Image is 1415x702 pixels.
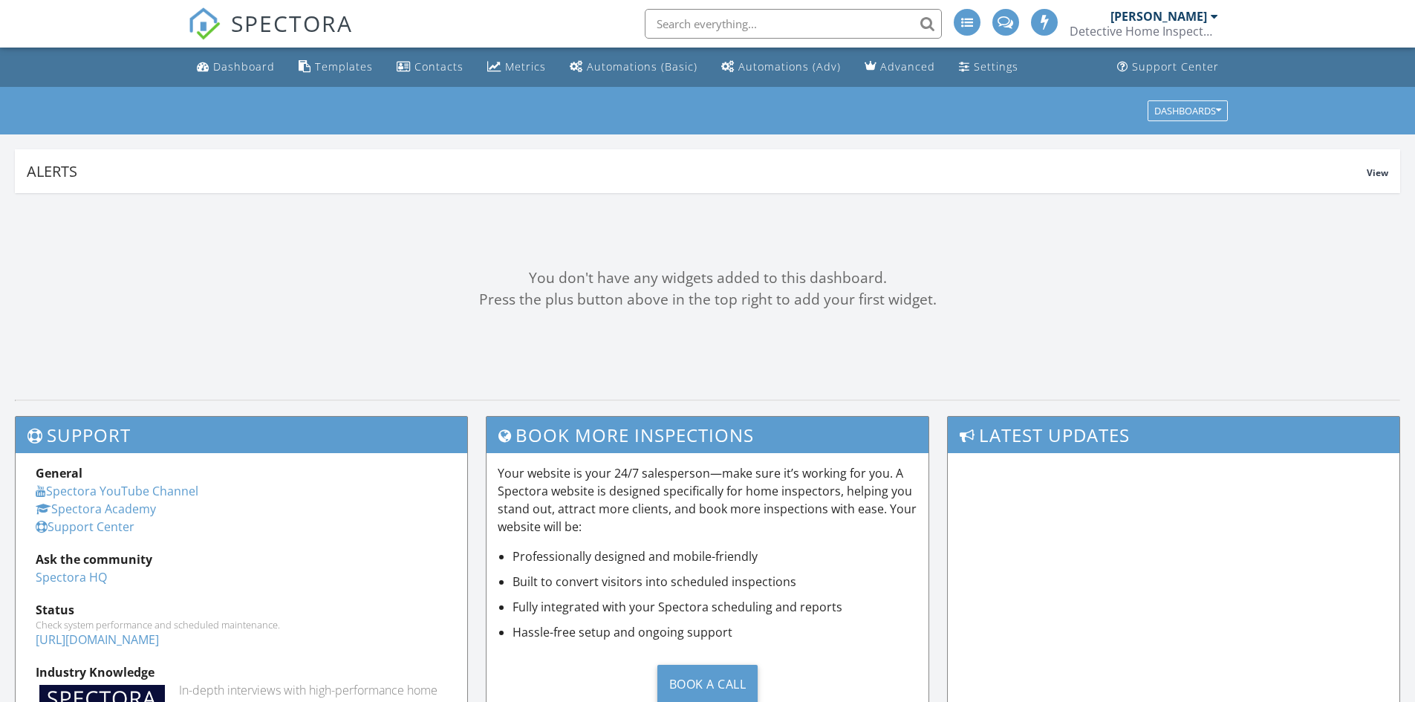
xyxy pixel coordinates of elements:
[188,7,221,40] img: The Best Home Inspection Software - Spectora
[191,53,281,81] a: Dashboard
[880,59,935,74] div: Advanced
[1132,59,1219,74] div: Support Center
[36,631,159,648] a: [URL][DOMAIN_NAME]
[513,547,918,565] li: Professionally designed and mobile-friendly
[505,59,546,74] div: Metrics
[1111,53,1225,81] a: Support Center
[15,289,1400,311] div: Press the plus button above in the top right to add your first widget.
[587,59,697,74] div: Automations (Basic)
[36,569,107,585] a: Spectora HQ
[1070,24,1218,39] div: Detective Home Inspectors
[564,53,703,81] a: Automations (Basic)
[953,53,1024,81] a: Settings
[859,53,941,81] a: Advanced
[414,59,463,74] div: Contacts
[36,519,134,535] a: Support Center
[481,53,552,81] a: Metrics
[948,417,1399,453] h3: Latest Updates
[36,601,447,619] div: Status
[231,7,353,39] span: SPECTORA
[513,623,918,641] li: Hassle-free setup and ongoing support
[16,417,467,453] h3: Support
[487,417,929,453] h3: Book More Inspections
[498,464,918,536] p: Your website is your 24/7 salesperson—make sure it’s working for you. A Spectora website is desig...
[738,59,841,74] div: Automations (Adv)
[36,501,156,517] a: Spectora Academy
[974,59,1018,74] div: Settings
[36,465,82,481] strong: General
[391,53,469,81] a: Contacts
[36,483,198,499] a: Spectora YouTube Channel
[27,161,1367,181] div: Alerts
[1110,9,1207,24] div: [PERSON_NAME]
[36,619,447,631] div: Check system performance and scheduled maintenance.
[513,573,918,591] li: Built to convert visitors into scheduled inspections
[645,9,942,39] input: Search everything...
[36,663,447,681] div: Industry Knowledge
[1148,100,1228,121] button: Dashboards
[36,550,447,568] div: Ask the community
[188,20,353,51] a: SPECTORA
[315,59,373,74] div: Templates
[1367,166,1388,179] span: View
[715,53,847,81] a: Automations (Advanced)
[1154,105,1221,116] div: Dashboards
[213,59,275,74] div: Dashboard
[513,598,918,616] li: Fully integrated with your Spectora scheduling and reports
[293,53,379,81] a: Templates
[15,267,1400,289] div: You don't have any widgets added to this dashboard.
